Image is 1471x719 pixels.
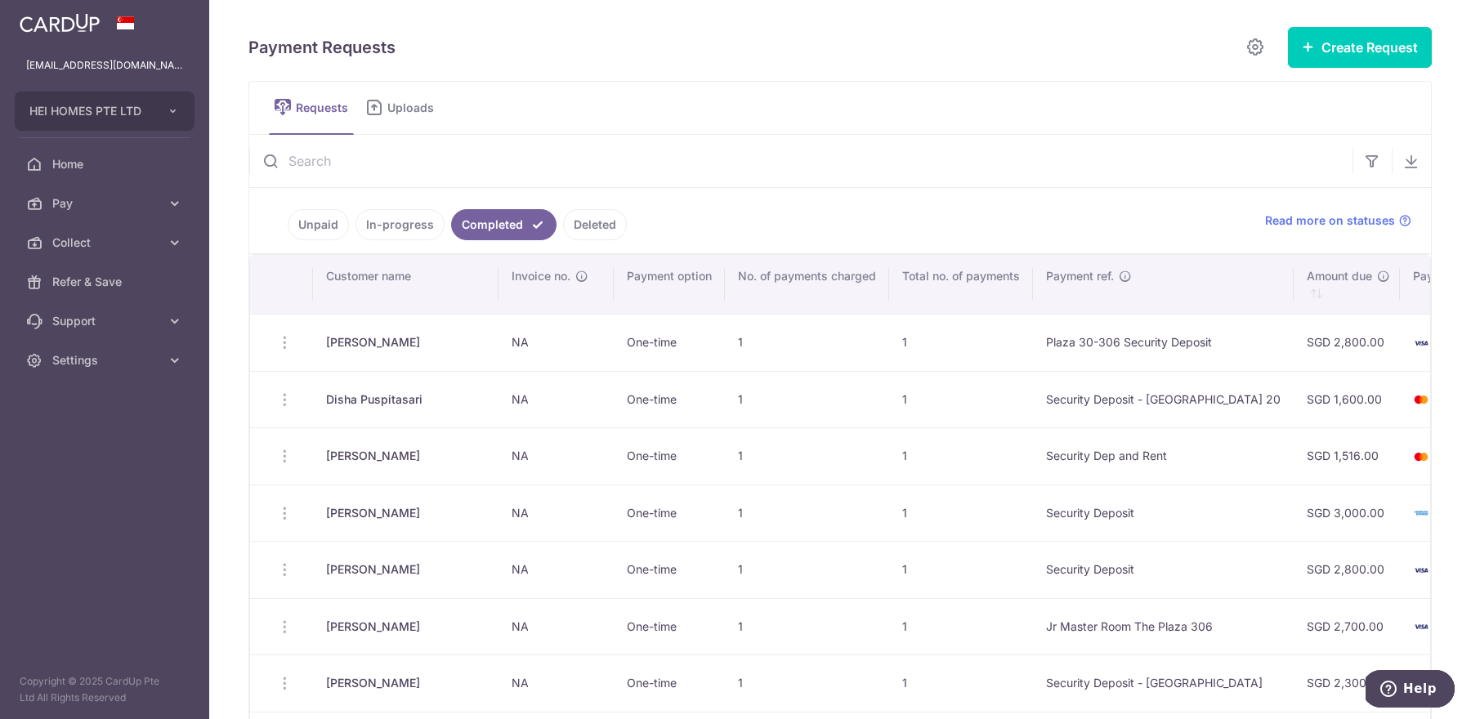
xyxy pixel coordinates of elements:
[1288,27,1432,68] button: Create Request
[29,103,150,119] span: HEI HOMES PTE LTD
[313,654,499,712] td: [PERSON_NAME]
[1033,255,1294,314] th: Payment ref.
[499,314,614,371] td: NA
[889,541,1033,598] td: 1
[1046,268,1114,284] span: Payment ref.
[1033,427,1294,485] td: Security Dep and Rent
[499,598,614,655] td: NA
[15,92,194,131] button: HEI HOMES PTE LTD
[1294,541,1400,598] td: SGD 2,800.00
[725,485,889,542] td: 1
[725,371,889,428] td: 1
[889,427,1033,485] td: 1
[889,485,1033,542] td: 1
[269,82,354,134] a: Requests
[499,255,614,314] th: Invoice no.
[1413,391,1429,408] img: mastercard-sm-87a3fd1e0bddd137fecb07648320f44c262e2538e7db6024463105ddbc961eb2.png
[296,100,354,116] span: Requests
[313,255,499,314] th: Customer name
[499,541,614,598] td: NA
[1033,654,1294,712] td: Security Deposit - [GEOGRAPHIC_DATA]
[889,314,1033,371] td: 1
[1033,485,1294,542] td: Security Deposit
[1265,212,1411,229] a: Read more on statuses
[313,541,499,598] td: [PERSON_NAME]
[1366,670,1455,711] iframe: Opens a widget where you can find more information
[614,485,725,542] td: One-time
[52,234,160,251] span: Collect
[1307,268,1372,284] span: Amount due
[614,598,725,655] td: One-time
[725,255,889,314] th: No. of payments charged
[889,598,1033,655] td: 1
[889,255,1033,314] th: Total no. of payments
[1294,371,1400,428] td: SGD 1,600.00
[499,485,614,542] td: NA
[1294,427,1400,485] td: SGD 1,516.00
[627,268,712,284] span: Payment option
[1413,449,1429,465] img: mastercard-sm-87a3fd1e0bddd137fecb07648320f44c262e2538e7db6024463105ddbc961eb2.png
[1413,619,1429,635] img: visa-sm-192604c4577d2d35970c8ed26b86981c2741ebd56154ab54ad91a526f0f24972.png
[1294,485,1400,542] td: SGD 3,000.00
[725,654,889,712] td: 1
[355,209,445,240] a: In-progress
[725,541,889,598] td: 1
[52,274,160,290] span: Refer & Save
[288,209,349,240] a: Unpaid
[1294,654,1400,712] td: SGD 2,300.00
[313,485,499,542] td: [PERSON_NAME]
[451,209,557,240] a: Completed
[313,314,499,371] td: [PERSON_NAME]
[614,255,725,314] th: Payment option
[563,209,627,240] a: Deleted
[889,654,1033,712] td: 1
[313,598,499,655] td: [PERSON_NAME]
[52,195,160,212] span: Pay
[1033,371,1294,428] td: Security Deposit - [GEOGRAPHIC_DATA] 20
[387,100,445,116] span: Uploads
[1413,335,1429,351] img: visa-sm-192604c4577d2d35970c8ed26b86981c2741ebd56154ab54ad91a526f0f24972.png
[614,314,725,371] td: One-time
[248,34,396,60] h5: Payment Requests
[902,268,1020,284] span: Total no. of payments
[38,11,71,26] span: Help
[725,427,889,485] td: 1
[738,268,876,284] span: No. of payments charged
[1265,212,1395,229] span: Read more on statuses
[614,427,725,485] td: One-time
[1413,562,1429,578] img: visa-sm-192604c4577d2d35970c8ed26b86981c2741ebd56154ab54ad91a526f0f24972.png
[313,427,499,485] td: [PERSON_NAME]
[614,541,725,598] td: One-time
[889,371,1033,428] td: 1
[1294,314,1400,371] td: SGD 2,800.00
[20,13,100,33] img: CardUp
[499,427,614,485] td: NA
[1033,598,1294,655] td: Jr Master Room The Plaza 306
[360,82,445,134] a: Uploads
[52,313,160,329] span: Support
[614,371,725,428] td: One-time
[1413,505,1429,521] img: american-express-sm-c955881869ff4294d00fd038735fb651958d7f10184fcf1bed3b24c57befb5f2.png
[1294,598,1400,655] td: SGD 2,700.00
[1033,314,1294,371] td: Plaza 30-306 Security Deposit
[512,268,570,284] span: Invoice no.
[614,654,725,712] td: One-time
[1033,541,1294,598] td: Security Deposit
[725,598,889,655] td: 1
[52,352,160,368] span: Settings
[499,371,614,428] td: NA
[725,314,889,371] td: 1
[313,371,499,428] td: Disha Puspitasari
[52,156,160,172] span: Home
[499,654,614,712] td: NA
[1294,255,1400,314] th: Amount due : activate to sort column ascending
[249,135,1353,187] input: Search
[26,57,183,74] p: [EMAIL_ADDRESS][DOMAIN_NAME]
